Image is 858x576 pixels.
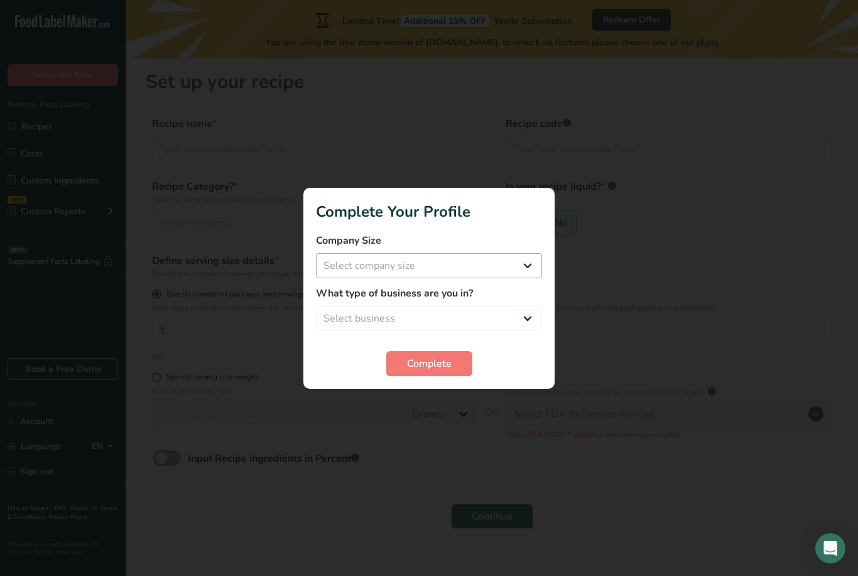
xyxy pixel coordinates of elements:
[316,233,542,248] label: Company Size
[316,286,542,301] label: What type of business are you in?
[407,356,452,371] span: Complete
[386,351,472,376] button: Complete
[316,200,542,223] h1: Complete Your Profile
[815,533,845,563] div: Open Intercom Messenger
